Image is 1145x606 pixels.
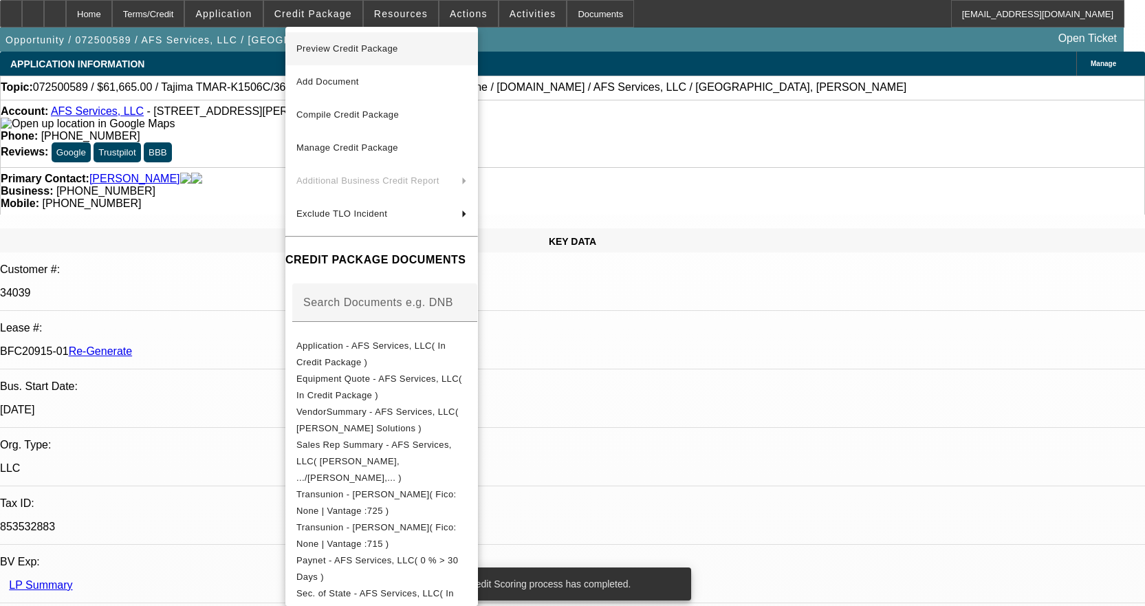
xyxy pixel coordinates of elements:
span: Preview Credit Package [296,43,398,54]
span: Application - AFS Services, LLC( In Credit Package ) [296,340,446,367]
h4: CREDIT PACKAGE DOCUMENTS [285,252,478,268]
button: Transunion - Kubu, Jon Michael( Fico: None | Vantage :725 ) [285,486,478,519]
button: Application - AFS Services, LLC( In Credit Package ) [285,338,478,371]
span: Transunion - [PERSON_NAME]( Fico: None | Vantage :725 ) [296,489,457,516]
button: Transunion - Kubu, Jeffrey( Fico: None | Vantage :715 ) [285,519,478,552]
span: VendorSummary - AFS Services, LLC( [PERSON_NAME] Solutions ) [296,407,459,433]
button: VendorSummary - AFS Services, LLC( Hirsch Solutions ) [285,404,478,437]
span: Exclude TLO Incident [296,208,387,219]
span: Compile Credit Package [296,109,399,120]
mat-label: Search Documents e.g. DNB [303,296,453,308]
button: Paynet - AFS Services, LLC( 0 % > 30 Days ) [285,552,478,585]
span: Transunion - [PERSON_NAME]( Fico: None | Vantage :715 ) [296,522,457,549]
span: Equipment Quote - AFS Services, LLC( In Credit Package ) [296,374,462,400]
span: Paynet - AFS Services, LLC( 0 % > 30 Days ) [296,555,458,582]
button: Sales Rep Summary - AFS Services, LLC( Wesolowski, .../Wesolowski,... ) [285,437,478,486]
span: Manage Credit Package [296,142,398,153]
span: Sales Rep Summary - AFS Services, LLC( [PERSON_NAME], .../[PERSON_NAME],... ) [296,440,452,483]
span: Add Document [296,76,359,87]
button: Equipment Quote - AFS Services, LLC( In Credit Package ) [285,371,478,404]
